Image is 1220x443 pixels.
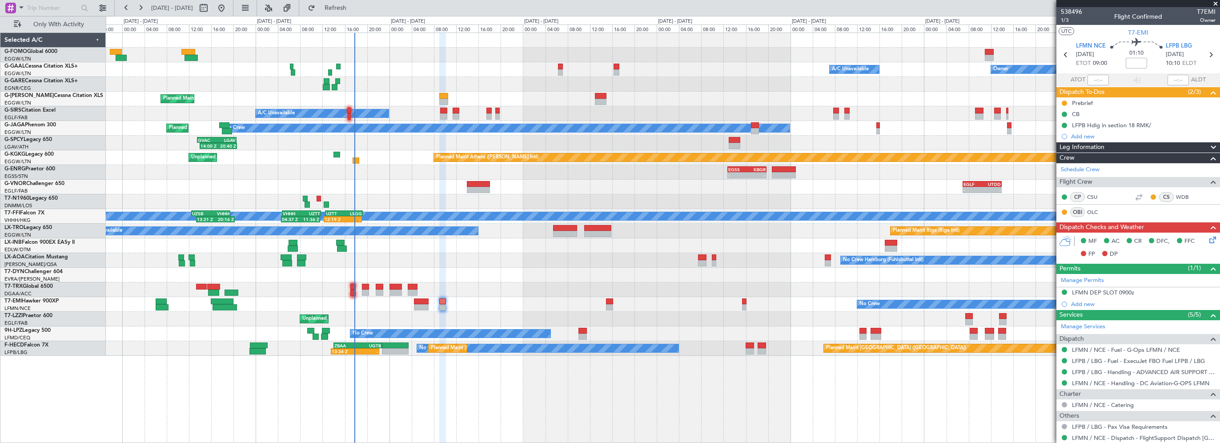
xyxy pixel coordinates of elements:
[4,114,28,121] a: EGLF/FAB
[1061,16,1082,24] span: 1/3
[122,24,144,32] div: 00:00
[747,173,766,178] div: -
[982,181,1001,187] div: UTDD
[4,129,31,136] a: EGGW/LTN
[478,24,501,32] div: 16:00
[4,188,28,194] a: EGLF/FAB
[191,151,303,164] div: Unplanned Maint [GEOGRAPHIC_DATA] (Ataturk)
[4,313,23,318] span: T7-LZZI
[1071,300,1216,308] div: Add new
[169,121,309,135] div: Planned Maint [GEOGRAPHIC_DATA] ([GEOGRAPHIC_DATA])
[4,64,25,69] span: G-GAAL
[657,24,679,32] div: 00:00
[189,24,211,32] div: 12:00
[893,224,959,238] div: Planned Maint Riga (Riga Intl)
[924,24,946,32] div: 00:00
[1059,264,1080,274] span: Permits
[1088,237,1097,246] span: MF
[4,122,25,128] span: G-JAGA
[4,93,54,98] span: G-[PERSON_NAME]
[1061,322,1105,331] a: Manage Services
[969,24,991,32] div: 08:00
[332,349,355,354] div: 13:34 Z
[283,211,301,216] div: VHHH
[993,63,1008,76] div: Owner
[4,334,30,341] a: LFMD/CEQ
[4,269,63,274] a: T7-DYNChallenger 604
[27,1,78,15] input: Trip Number
[947,24,969,32] div: 04:00
[4,181,64,186] a: G-VNORChallenger 650
[634,24,657,32] div: 20:00
[4,284,53,289] a: T7-TRXGlobal 6500
[100,24,122,32] div: 20:00
[1188,263,1201,273] span: (1/1)
[1159,192,1174,202] div: CS
[4,49,27,54] span: G-FOMO
[367,24,389,32] div: 20:00
[902,24,924,32] div: 20:00
[835,24,857,32] div: 08:00
[1072,99,1093,107] div: Prebrief
[1076,50,1094,59] span: [DATE]
[4,202,32,209] a: DNMM/LOS
[4,313,52,318] a: T7-LZZIPraetor 600
[4,225,52,230] a: LX-TROLegacy 650
[1059,87,1104,97] span: Dispatch To-Dos
[434,24,456,32] div: 08:00
[1059,142,1104,153] span: Leg Information
[4,166,25,172] span: G-ENRG
[1076,59,1091,68] span: ETOT
[1059,334,1084,344] span: Dispatch
[679,24,701,32] div: 04:00
[4,320,28,326] a: EGLF/FAB
[1072,121,1151,129] div: LFPB Hdlg in section 18 RMK/
[4,78,78,84] a: G-GARECessna Citation XLS+
[1059,310,1083,320] span: Services
[4,108,21,113] span: G-SIRS
[1070,207,1085,217] div: OBI
[4,122,56,128] a: G-JAGAPhenom 300
[10,17,96,32] button: Only With Activity
[1070,192,1085,202] div: CP
[4,100,31,106] a: EGGW/LTN
[991,24,1013,32] div: 12:00
[4,269,24,274] span: T7-DYN
[4,144,28,150] a: LGAV/ATH
[1059,389,1081,399] span: Charter
[4,78,25,84] span: G-GARE
[4,173,28,180] a: EGSS/STN
[4,152,25,157] span: G-KGKG
[1071,76,1085,85] span: ATOT
[4,290,32,297] a: DGAA/ACC
[436,151,538,164] div: Planned Maint Athens ([PERSON_NAME] Intl)
[317,5,354,11] span: Refresh
[1166,59,1180,68] span: 10:10
[963,187,982,193] div: -
[4,152,54,157] a: G-KGKGLegacy 600
[1072,346,1180,354] a: LFMN / NCE - Fuel - G-Ops LFMN / NCE
[546,24,568,32] div: 04:00
[524,18,558,25] div: [DATE] - [DATE]
[1072,379,1209,387] a: LFMN / NCE - Handling - DC Aviation-G-OPS LFMN
[728,173,747,178] div: -
[568,24,590,32] div: 08:00
[4,56,31,62] a: EGGW/LTN
[501,24,523,32] div: 20:00
[857,24,879,32] div: 12:00
[4,298,59,304] a: T7-EMIHawker 900XP
[322,24,345,32] div: 12:00
[1112,237,1120,246] span: AC
[4,166,55,172] a: G-ENRGPraetor 600
[4,85,31,92] a: EGNR/CEG
[4,349,28,356] a: LFPB/LBG
[4,181,26,186] span: G-VNOR
[1072,110,1080,118] div: CB
[1156,237,1170,246] span: DFC,
[1072,357,1205,365] a: LFPB / LBG - Fuel - ExecuJet FBO Fuel LFPB / LBG
[4,240,75,245] a: LX-INBFalcon 900EX EASy II
[1087,193,1107,201] a: CSU
[658,18,692,25] div: [DATE] - [DATE]
[925,18,959,25] div: [DATE] - [DATE]
[391,18,425,25] div: [DATE] - [DATE]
